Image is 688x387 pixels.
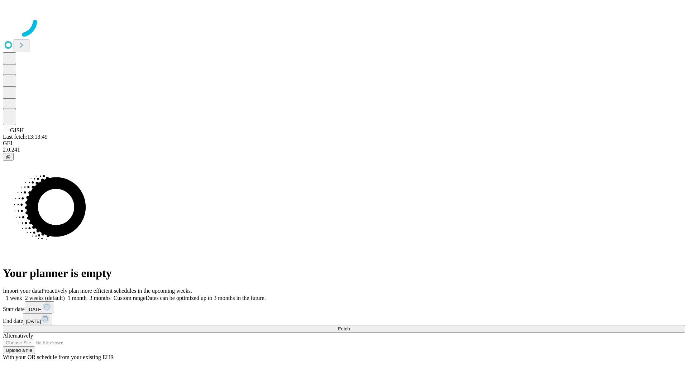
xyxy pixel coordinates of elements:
[23,313,52,325] button: [DATE]
[3,147,685,153] div: 2.0.241
[3,313,685,325] div: End date
[6,154,11,159] span: @
[3,333,33,339] span: Alternatively
[3,267,685,280] h1: Your planner is empty
[3,354,114,360] span: With your OR schedule from your existing EHR
[3,325,685,333] button: Fetch
[3,301,685,313] div: Start date
[3,288,42,294] span: Import your data
[145,295,266,301] span: Dates can be optimized up to 3 months in the future.
[68,295,87,301] span: 1 month
[28,307,43,312] span: [DATE]
[3,347,35,354] button: Upload a file
[26,319,41,324] span: [DATE]
[3,134,48,140] span: Last fetch: 13:13:49
[25,295,65,301] span: 2 weeks (default)
[90,295,111,301] span: 3 months
[3,140,685,147] div: GEI
[6,295,22,301] span: 1 week
[25,301,54,313] button: [DATE]
[10,127,24,133] span: GJSH
[42,288,192,294] span: Proactively plan more efficient schedules in the upcoming weeks.
[338,326,350,331] span: Fetch
[3,153,14,161] button: @
[114,295,145,301] span: Custom range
